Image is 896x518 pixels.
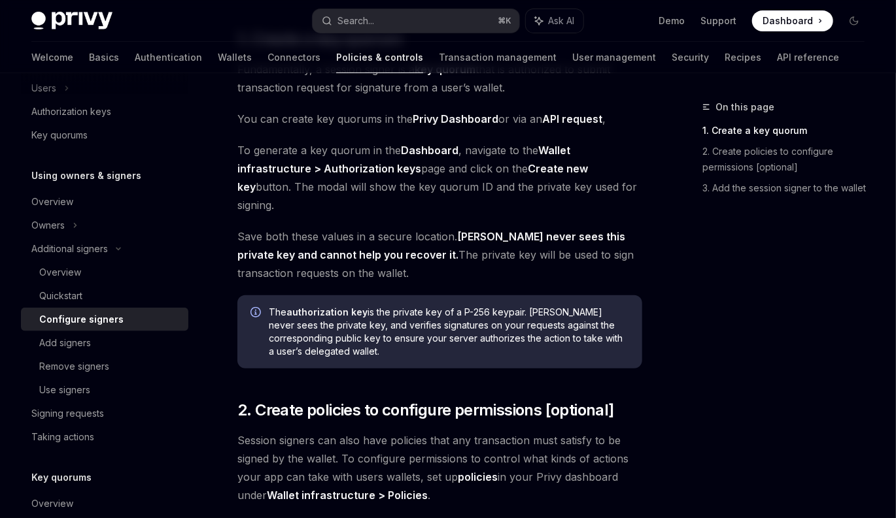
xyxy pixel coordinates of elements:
a: Privy Dashboard [413,112,498,126]
a: Transaction management [439,42,557,73]
div: Add signers [39,335,91,351]
a: Welcome [31,42,73,73]
div: Use signers [39,382,90,398]
a: Overview [21,190,188,214]
a: API request [542,112,602,126]
a: Security [672,42,709,73]
a: User management [572,42,656,73]
div: Overview [39,265,81,280]
a: Overview [21,261,188,284]
a: Dashboard [752,10,833,31]
a: 3. Add the session signer to the wallet [702,178,875,199]
h5: Key quorums [31,470,92,485]
a: Basics [89,42,119,73]
a: 1. Create a key quorum [702,120,875,141]
button: Toggle dark mode [844,10,865,31]
span: On this page [715,99,774,115]
span: The is the private key of a P-256 keypair. [PERSON_NAME] never sees the private key, and verifies... [269,306,629,358]
svg: Info [250,307,264,320]
span: 2. Create policies to configure permissions [optional] [237,400,614,421]
a: Overview [21,492,188,515]
img: dark logo [31,12,112,30]
div: Configure signers [39,312,124,327]
a: 2. Create policies to configure permissions [optional] [702,141,875,178]
h5: Using owners & signers [31,168,141,184]
div: Owners [31,218,65,233]
a: Authentication [135,42,202,73]
strong: Wallet infrastructure > Policies [267,489,428,502]
div: Authorization keys [31,104,111,120]
a: Policies & controls [336,42,423,73]
a: Use signers [21,378,188,402]
a: Taking actions [21,425,188,449]
div: Remove signers [39,359,109,374]
a: Connectors [267,42,320,73]
a: Support [700,14,736,27]
a: API reference [777,42,839,73]
a: Dashboard [401,144,458,157]
a: Wallets [218,42,252,73]
span: Ask AI [548,14,574,27]
a: Authorization keys [21,100,188,123]
div: Taking actions [31,429,94,445]
a: Key quorums [21,123,188,147]
button: Ask AI [526,9,583,33]
div: Search... [337,13,374,29]
div: Overview [31,496,73,511]
span: You can create key quorums in the or via an , [237,110,642,128]
a: policies [458,470,498,484]
strong: authorization key [286,306,368,317]
a: Signing requests [21,402,188,425]
span: Save both these values in a secure location. The private key will be used to sign transaction req... [237,227,642,282]
span: Fundamentally, a session signer is a that is authorized to submit transaction request for signatu... [237,60,642,97]
a: Remove signers [21,355,188,378]
span: ⌘ K [498,16,511,26]
span: Session signers can also have policies that any transaction must satisfy to be signed by the wall... [237,431,642,504]
button: Search...⌘K [313,9,519,33]
div: Overview [31,194,73,210]
span: To generate a key quorum in the , navigate to the page and click on the button. The modal will sh... [237,141,642,214]
div: Additional signers [31,241,108,257]
a: Configure signers [21,308,188,331]
span: Dashboard [763,14,813,27]
div: Key quorums [31,127,88,143]
a: Quickstart [21,284,188,308]
div: Quickstart [39,288,82,304]
a: Recipes [725,42,761,73]
a: Demo [659,14,685,27]
a: Add signers [21,331,188,355]
div: Signing requests [31,406,104,421]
